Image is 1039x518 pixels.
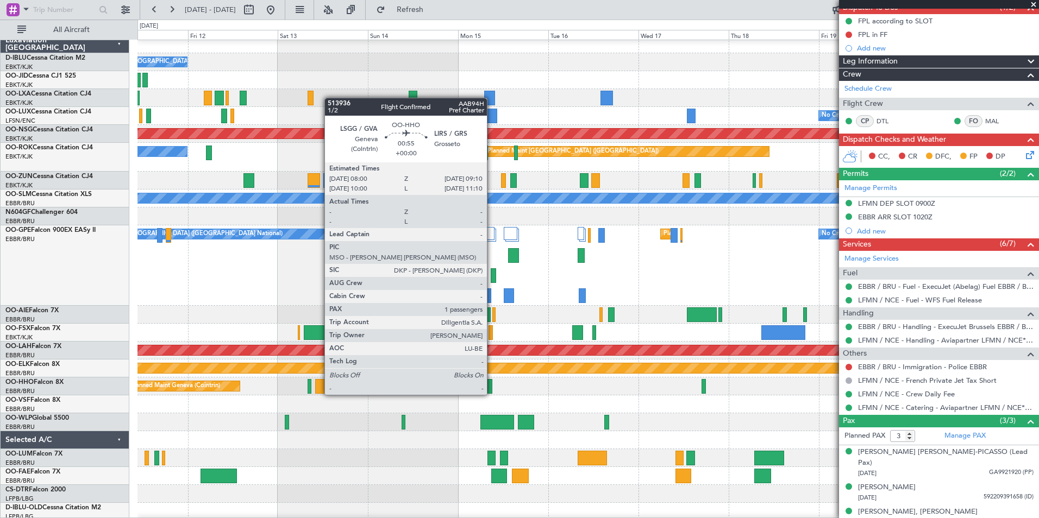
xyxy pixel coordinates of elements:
a: OO-GPEFalcon 900EX EASy II [5,227,96,233]
span: OO-HHO [5,379,34,386]
span: 592209391658 (ID) [984,492,1034,502]
span: [DATE] [858,469,877,477]
span: DFC, [935,151,952,162]
a: EBKT/KJK [5,153,33,161]
span: OO-ELK [5,361,30,368]
div: [PERSON_NAME] [PERSON_NAME]-PICASSO (Lead Pax) [858,447,1034,468]
a: Manage PAX [944,431,986,441]
a: OO-JIDCessna CJ1 525 [5,73,76,79]
span: DP [996,151,1005,162]
div: CP [856,115,874,127]
span: Leg Information [843,55,898,68]
a: CS-DTRFalcon 2000 [5,487,66,493]
div: Sat 13 [278,30,368,40]
div: Planned Maint [GEOGRAPHIC_DATA] ([GEOGRAPHIC_DATA]) [487,143,659,160]
div: Tue 16 [548,30,639,40]
span: Flight Crew [843,98,883,110]
span: OO-JID [5,73,28,79]
div: Fri 12 [188,30,278,40]
a: OO-SLMCessna Citation XLS [5,191,92,198]
a: OO-AIEFalcon 7X [5,307,59,314]
a: OO-WLPGlobal 5500 [5,415,69,421]
span: OO-AIE [5,307,29,314]
div: Add new [857,43,1034,53]
span: N604GF [5,209,31,216]
button: All Aircraft [12,21,118,39]
div: [PERSON_NAME], [PERSON_NAME] [858,507,978,517]
span: CS-DTR [5,487,29,493]
span: [DATE] [858,494,877,502]
span: OO-LAH [5,343,32,350]
a: EBBR/BRU [5,369,35,377]
a: EBKT/KJK [5,81,33,89]
div: Planned Maint [GEOGRAPHIC_DATA] ([GEOGRAPHIC_DATA] National) [664,226,860,242]
a: OO-LAHFalcon 7X [5,343,61,350]
a: OO-ELKFalcon 8X [5,361,60,368]
span: [DATE] - [DATE] [185,5,236,15]
a: Manage Permits [844,183,897,194]
div: Sun 14 [368,30,458,40]
a: LFMN / NCE - Crew Daily Fee [858,389,955,399]
a: D-IBLUCessna Citation M2 [5,55,85,61]
span: Dispatch Checks and Weather [843,134,946,146]
a: OO-VSFFalcon 8X [5,397,60,403]
span: Pax [843,415,855,427]
span: (3/3) [1000,415,1016,426]
a: EBKT/KJK [5,181,33,189]
span: Services [843,238,871,251]
span: CC, [878,151,890,162]
a: OO-FAEFalcon 7X [5,469,60,475]
a: EBBR / BRU - Fuel - ExecuJet (Abelag) Fuel EBBR / BRU [858,282,1034,291]
span: OO-SLM [5,191,32,198]
div: [PERSON_NAME] [858,482,916,493]
a: MAL [985,116,1010,126]
div: Thu 11 [98,30,188,40]
span: D-IBLU [5,55,27,61]
div: [DATE] [140,22,158,31]
a: OO-HHOFalcon 8X [5,379,64,386]
span: Others [843,348,867,360]
span: OO-WLP [5,415,32,421]
span: (2/2) [1000,168,1016,179]
a: OO-ROKCessna Citation CJ4 [5,144,93,151]
span: OO-ZUN [5,173,33,180]
span: OO-VSF [5,397,30,403]
div: FPL according to SLOT [858,16,932,26]
span: OO-GPE [5,227,31,233]
span: Permits [843,168,868,180]
a: LFMN / NCE - Fuel - WFS Fuel Release [858,295,982,305]
a: LFMN / NCE - French Private Jet Tax Short [858,376,997,385]
button: Refresh [371,1,436,18]
a: OO-LUMFalcon 7X [5,451,62,457]
span: Refresh [387,6,433,14]
span: All Aircraft [28,26,115,34]
span: FP [969,151,978,162]
div: No Crew [GEOGRAPHIC_DATA] ([GEOGRAPHIC_DATA] National) [101,226,283,242]
div: Fri 19 [819,30,909,40]
a: EBBR/BRU [5,217,35,225]
a: EBBR/BRU [5,199,35,207]
span: Fuel [843,267,858,280]
a: EBBR/BRU [5,351,35,359]
a: LFMN / NCE - Handling - Aviapartner LFMN / NCE*****MY HANDLING**** [858,336,1034,345]
a: Manage Services [844,254,899,264]
a: OO-ZUNCessna Citation CJ4 [5,173,93,180]
a: Schedule Crew [844,84,892,94]
a: EBKT/KJK [5,333,33,342]
a: OO-FSXFalcon 7X [5,325,60,332]
label: Planned PAX [844,431,885,441]
div: Add new [857,226,1034,236]
div: Mon 15 [458,30,548,40]
a: EBBR/BRU [5,405,35,413]
div: No Crew [PERSON_NAME] ([PERSON_NAME]) [822,108,952,124]
div: FPL in FF [858,30,887,39]
div: EBBR ARR SLOT 1020Z [858,212,932,222]
span: Crew [843,68,861,81]
span: CR [908,151,917,162]
a: EBKT/KJK [5,63,33,71]
span: OO-ROK [5,144,33,151]
a: LFSN/ENC [5,117,35,125]
span: OO-NSG [5,127,33,133]
a: LFPB/LBG [5,495,34,503]
span: OO-FAE [5,469,30,475]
